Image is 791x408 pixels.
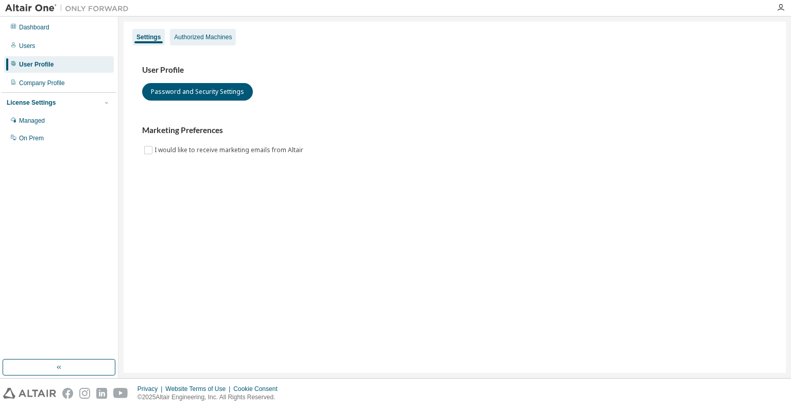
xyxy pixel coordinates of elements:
div: Dashboard [19,23,49,31]
p: © 2025 Altair Engineering, Inc. All Rights Reserved. [137,393,284,402]
img: youtube.svg [113,388,128,399]
div: Privacy [137,385,165,393]
div: Website Terms of Use [165,385,233,393]
label: I would like to receive marketing emails from Altair [154,144,305,156]
div: Users [19,42,35,50]
div: Authorized Machines [174,33,232,41]
div: Managed [19,117,45,125]
div: Cookie Consent [233,385,283,393]
div: License Settings [7,99,56,107]
img: Altair One [5,3,134,13]
img: altair_logo.svg [3,388,56,399]
img: facebook.svg [62,388,73,399]
img: instagram.svg [79,388,90,399]
h3: User Profile [142,65,767,75]
div: Company Profile [19,79,65,87]
div: On Prem [19,134,44,142]
div: User Profile [19,60,54,69]
h3: Marketing Preferences [142,125,767,136]
div: Settings [136,33,161,41]
button: Password and Security Settings [142,83,253,101]
img: linkedin.svg [96,388,107,399]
